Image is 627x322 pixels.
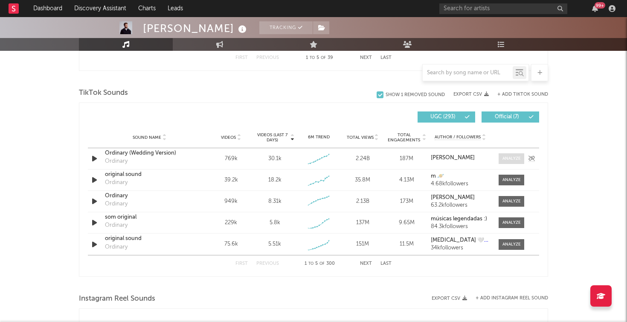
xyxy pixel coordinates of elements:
[431,237,490,243] a: [MEDICAL_DATA] 🤍🖤
[221,135,236,140] span: Videos
[431,216,487,222] strong: músicas legendadas :)
[431,224,490,230] div: 84.3k followers
[268,155,282,163] div: 30.1k
[268,240,281,249] div: 5.51k
[105,221,128,230] div: Ordinary
[343,176,383,184] div: 35.8M
[431,237,491,243] strong: [MEDICAL_DATA] 🤍🖤
[343,197,383,206] div: 2.13B
[259,21,313,34] button: Tracking
[360,261,372,266] button: Next
[431,155,475,161] strong: [PERSON_NAME]
[431,245,490,251] div: 34k followers
[105,192,194,200] a: Ordinary
[432,296,467,301] button: Export CSV
[431,202,490,208] div: 63.2k followers
[308,262,313,266] span: to
[79,294,155,304] span: Instagram Reel Sounds
[423,114,462,120] span: UGC ( 293 )
[105,234,194,243] a: original sound
[387,155,427,163] div: 187M
[431,173,490,179] a: m 🪐
[453,92,489,97] button: Export CSV
[310,56,315,60] span: to
[105,149,194,158] a: Ordinary (Wedding Version)
[387,176,427,184] div: 4.13M
[435,135,481,140] span: Author / Followers
[431,195,490,201] a: [PERSON_NAME]
[418,111,475,123] button: UGC(293)
[235,56,248,60] button: First
[482,111,539,123] button: Official(7)
[380,56,392,60] button: Last
[256,56,279,60] button: Previous
[268,197,282,206] div: 8.31k
[387,197,427,206] div: 173M
[211,219,251,227] div: 229k
[211,155,251,163] div: 769k
[256,261,279,266] button: Previous
[467,296,548,301] div: + Add Instagram Reel Sound
[387,132,421,143] span: Total Engagements
[79,88,128,98] span: TikTok Sounds
[270,219,280,227] div: 5.8k
[105,200,128,208] div: Ordinary
[321,56,326,60] span: of
[387,219,427,227] div: 9.65M
[487,114,526,120] span: Official ( 7 )
[387,240,427,249] div: 11.5M
[296,259,343,269] div: 1 5 300
[105,157,128,166] div: Ordinary
[296,53,343,63] div: 1 5 39
[211,176,251,184] div: 39.2k
[595,2,605,9] div: 99 +
[299,134,339,141] div: 6M Trend
[476,296,548,301] button: + Add Instagram Reel Sound
[431,195,475,200] strong: [PERSON_NAME]
[431,155,490,161] a: [PERSON_NAME]
[489,92,548,97] button: + Add TikTok Sound
[439,3,567,14] input: Search for artists
[211,197,251,206] div: 949k
[343,155,383,163] div: 2.24B
[143,21,249,35] div: [PERSON_NAME]
[592,5,598,12] button: 99+
[347,135,374,140] span: Total Views
[319,262,325,266] span: of
[211,240,251,249] div: 75.6k
[431,173,444,179] strong: m 🪐
[423,70,513,76] input: Search by song name or URL
[105,213,194,222] a: som original
[360,56,372,60] button: Next
[343,219,383,227] div: 137M
[268,176,282,184] div: 18.2k
[343,240,383,249] div: 151M
[105,170,194,179] a: original sound
[133,135,161,140] span: Sound Name
[235,261,248,266] button: First
[380,261,392,266] button: Last
[386,92,445,98] div: Show 1 Removed Sound
[431,216,490,222] a: músicas legendadas :)
[431,181,490,187] div: 4.68k followers
[105,243,128,252] div: Ordinary
[497,92,548,97] button: + Add TikTok Sound
[255,132,290,143] span: Videos (last 7 days)
[105,179,128,187] div: Ordinary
